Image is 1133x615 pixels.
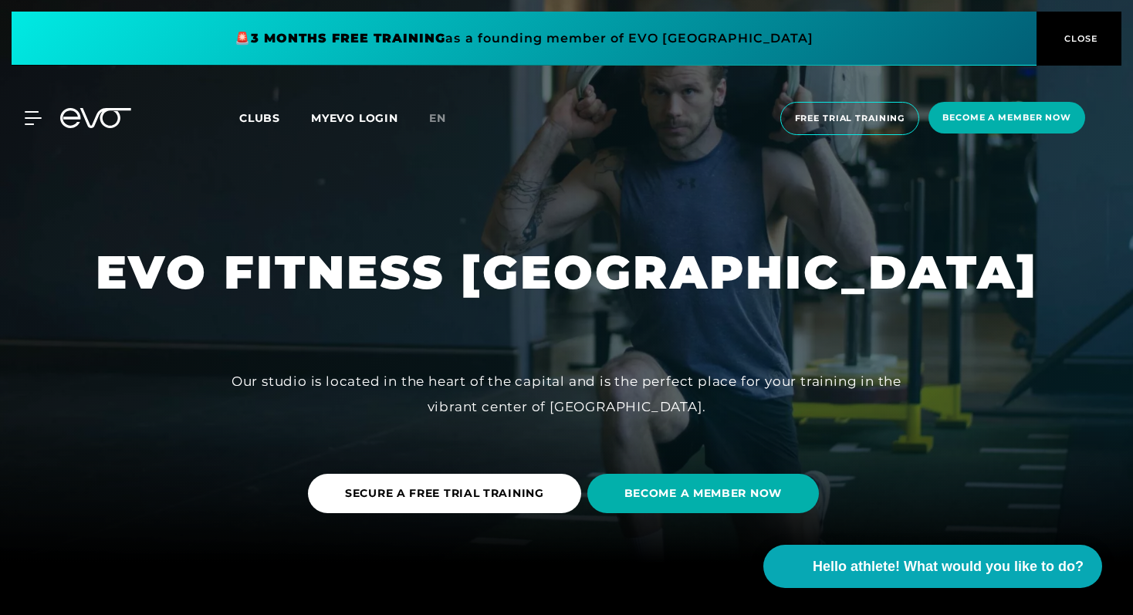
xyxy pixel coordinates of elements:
font: Clubs [239,111,280,125]
a: Free trial training [776,102,925,135]
font: SECURE A FREE TRIAL TRAINING [345,486,544,500]
a: BECOME A MEMBER NOW [587,462,825,525]
font: Hello athlete! What would you like to do? [813,559,1084,574]
a: SECURE A FREE TRIAL TRAINING [308,462,587,525]
font: Become a member now [942,112,1071,123]
font: Our studio is located in the heart of the capital and is the perfect place for your training in t... [232,373,901,414]
a: Clubs [239,110,311,125]
font: BECOME A MEMBER NOW [624,486,782,500]
font: EVO FITNESS [GEOGRAPHIC_DATA] [96,244,1038,300]
button: CLOSE [1037,12,1121,66]
font: en [429,111,446,125]
font: CLOSE [1064,33,1098,44]
font: Free trial training [795,113,905,123]
a: MYEVO LOGIN [311,111,398,125]
button: Hello athlete! What would you like to do? [763,545,1102,588]
a: en [429,110,465,127]
a: Become a member now [924,102,1090,135]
